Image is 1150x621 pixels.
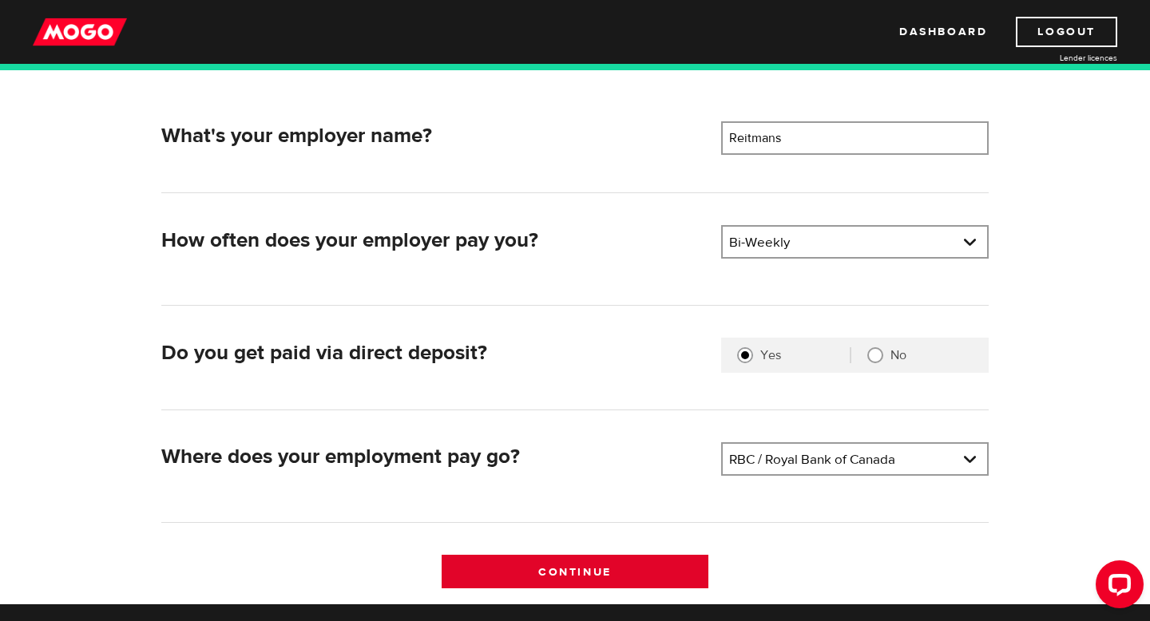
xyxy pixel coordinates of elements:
[737,347,753,363] input: Yes
[997,52,1117,64] a: Lender licences
[760,347,850,363] label: Yes
[1083,554,1150,621] iframe: LiveChat chat widget
[33,17,127,47] img: mogo_logo-11ee424be714fa7cbb0f0f49df9e16ec.png
[442,555,709,588] input: Continue
[161,228,709,253] h2: How often does your employer pay you?
[161,124,709,148] h2: What's your employer name?
[899,17,987,47] a: Dashboard
[867,347,883,363] input: No
[890,347,973,363] label: No
[161,445,709,469] h2: Where does your employment pay go?
[161,341,709,366] h2: Do you get paid via direct deposit?
[1016,17,1117,47] a: Logout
